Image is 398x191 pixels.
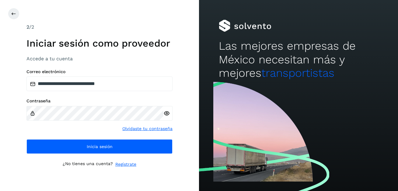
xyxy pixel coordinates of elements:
span: 2 [26,24,29,30]
span: Inicia sesión [87,144,113,149]
div: /2 [26,23,173,31]
h3: Accede a tu cuenta [26,56,173,62]
button: Inicia sesión [26,139,173,154]
p: ¿No tienes una cuenta? [63,161,113,168]
label: Contraseña [26,98,173,104]
a: Regístrate [115,161,136,168]
label: Correo electrónico [26,69,173,74]
a: Olvidaste tu contraseña [122,126,173,132]
h2: Las mejores empresas de México necesitan más y mejores [219,39,378,80]
h1: Iniciar sesión como proveedor [26,37,173,49]
span: transportistas [261,66,334,80]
